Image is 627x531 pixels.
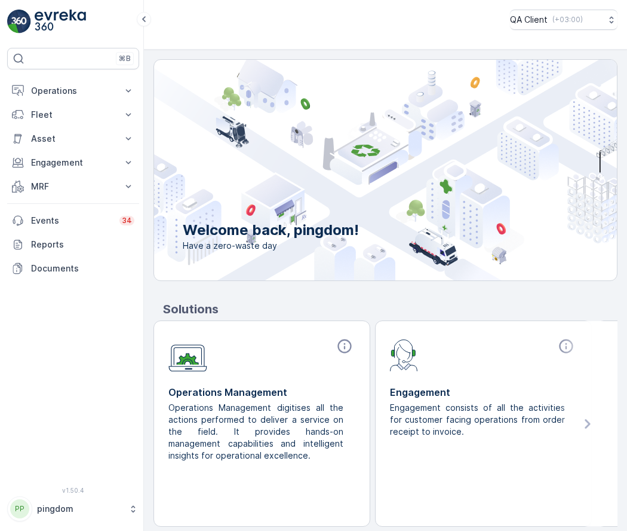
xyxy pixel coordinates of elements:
p: QA Client [510,14,548,26]
p: 34 [122,216,132,225]
a: Reports [7,233,139,257]
div: PP [10,499,29,518]
p: Operations Management digitises all the actions performed to deliver a service on the field. It p... [168,402,346,462]
img: module-icon [168,338,207,372]
img: city illustration [100,60,617,280]
img: module-icon [390,338,418,371]
p: Asset [31,133,115,145]
p: MRF [31,181,115,193]
p: Events [31,215,112,227]
p: ⌘B [119,54,131,63]
p: ( +03:00 ) [552,15,583,25]
a: Events34 [7,209,139,233]
button: QA Client(+03:00) [510,10,617,30]
p: Documents [31,263,134,274]
p: Engagement [390,385,577,399]
img: logo_light-DOdMpM7g.png [35,10,86,33]
p: Engagement consists of all the activities for customer facing operations from order receipt to in... [390,402,567,438]
p: Reports [31,239,134,251]
span: v 1.50.4 [7,487,139,494]
span: Have a zero-waste day [183,240,359,252]
button: Engagement [7,151,139,175]
p: Solutions [163,300,617,318]
p: Fleet [31,109,115,121]
p: pingdom [37,503,122,515]
p: Operations [31,85,115,97]
p: Engagement [31,157,115,169]
button: Operations [7,79,139,103]
button: PPpingdom [7,496,139,521]
button: Fleet [7,103,139,127]
button: Asset [7,127,139,151]
a: Documents [7,257,139,280]
p: Welcome back, pingdom! [183,221,359,240]
button: MRF [7,175,139,199]
p: Operations Management [168,385,355,399]
img: logo [7,10,31,33]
